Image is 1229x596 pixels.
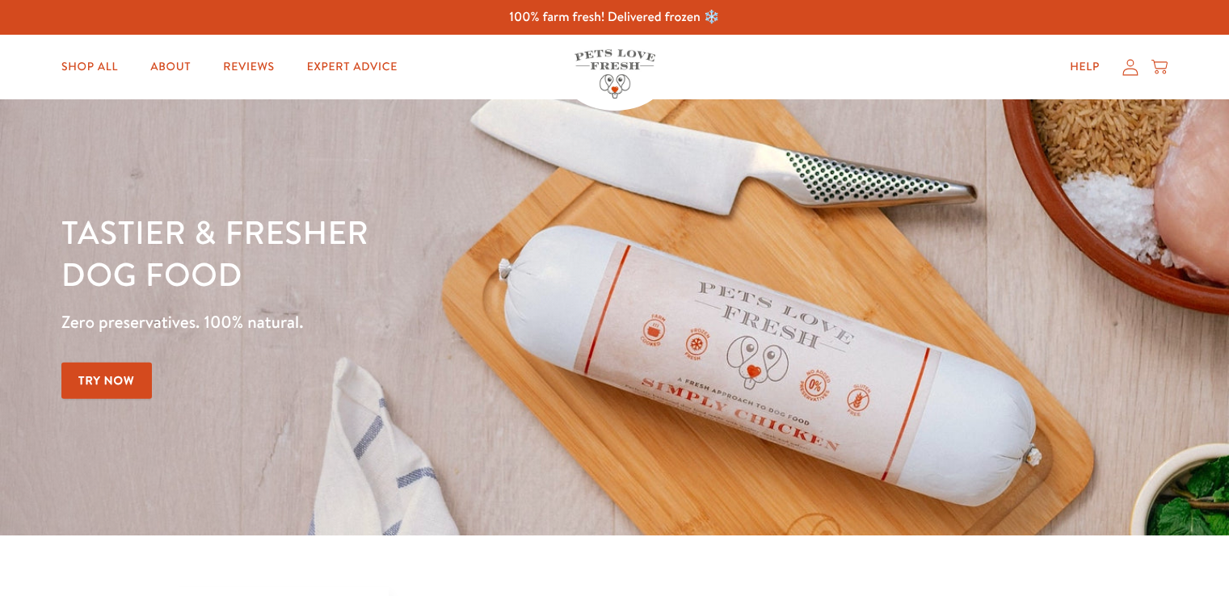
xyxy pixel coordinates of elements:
h1: Tastier & fresher dog food [61,211,799,295]
a: Expert Advice [294,51,410,83]
a: Try Now [61,363,152,399]
img: Pets Love Fresh [575,49,655,99]
a: Help [1057,51,1113,83]
a: Shop All [48,51,131,83]
a: Reviews [210,51,287,83]
a: About [137,51,204,83]
p: Zero preservatives. 100% natural. [61,308,799,337]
